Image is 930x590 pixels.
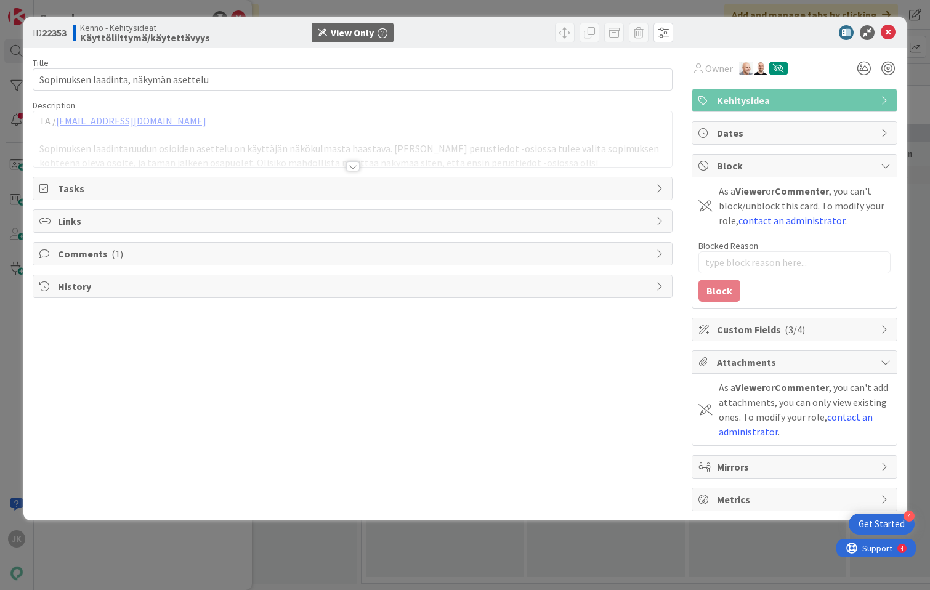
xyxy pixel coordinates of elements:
[738,214,845,227] a: contact an administrator
[58,181,650,196] span: Tasks
[56,115,206,127] a: [EMAIL_ADDRESS][DOMAIN_NAME]
[33,100,75,111] span: Description
[717,492,875,507] span: Metrics
[717,126,875,140] span: Dates
[775,381,829,394] b: Commenter
[719,184,891,228] div: As a or , you can't block/unblock this card. To modify your role, .
[735,185,766,197] b: Viewer
[698,280,740,302] button: Block
[717,322,875,337] span: Custom Fields
[717,93,875,108] span: Kehitysidea
[58,246,650,261] span: Comments
[58,279,650,294] span: History
[33,57,49,68] label: Title
[331,25,374,40] div: View Only
[705,61,733,76] span: Owner
[719,380,891,439] div: As a or , you can't add attachments, you can only view existing ones. To modify your role, .
[58,214,650,228] span: Links
[80,33,210,42] b: Käyttöliittymä/käytettävyys
[26,2,56,17] span: Support
[849,514,915,535] div: Open Get Started checklist, remaining modules: 4
[735,381,766,394] b: Viewer
[42,26,67,39] b: 22353
[754,62,767,75] img: TM
[39,114,666,128] p: TA /
[859,518,905,530] div: Get Started
[111,248,123,260] span: ( 1 )
[739,62,753,75] img: NG
[785,323,805,336] span: ( 3/4 )
[33,68,673,91] input: type card name here...
[717,459,875,474] span: Mirrors
[904,511,915,522] div: 4
[717,355,875,370] span: Attachments
[698,240,758,251] label: Blocked Reason
[717,158,875,173] span: Block
[775,185,829,197] b: Commenter
[33,25,67,40] span: ID
[64,5,67,15] div: 4
[80,23,210,33] span: Kenno - Kehitysideat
